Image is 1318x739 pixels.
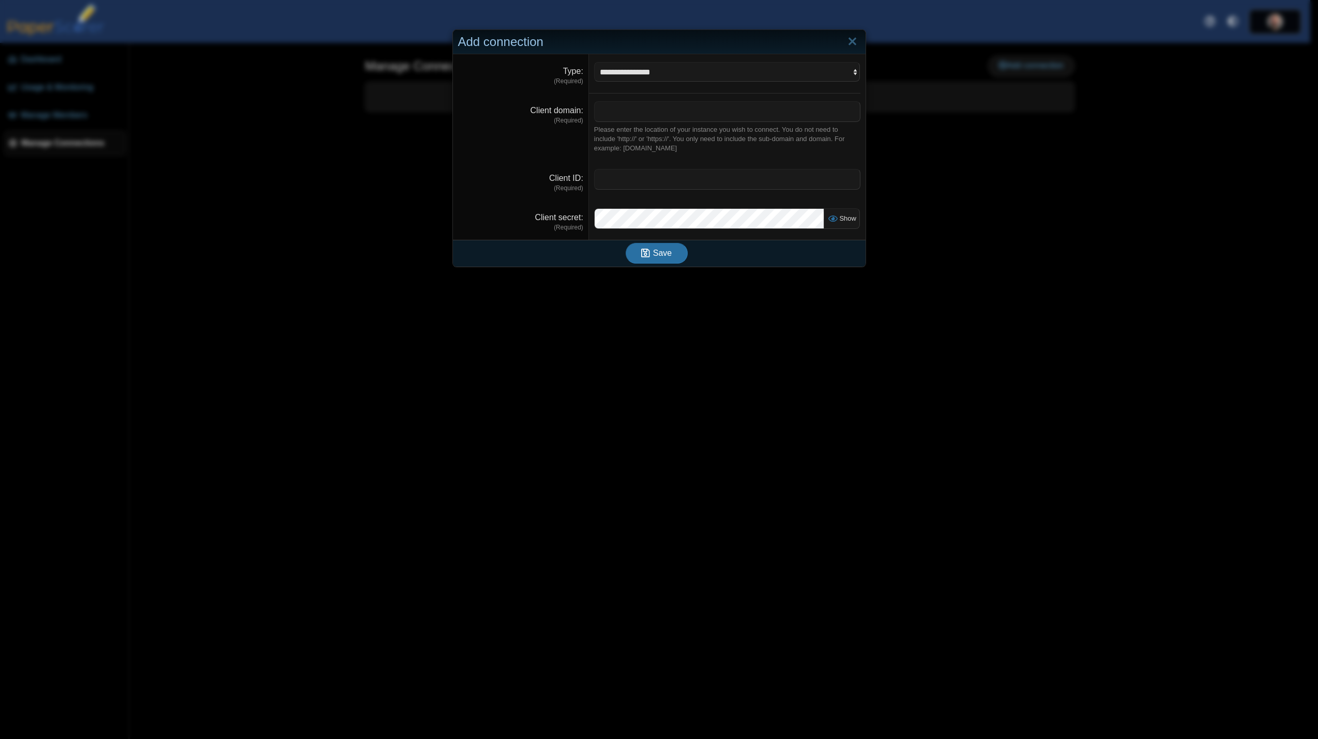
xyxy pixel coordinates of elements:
label: Client domain [531,106,583,115]
span: Show [836,214,856,222]
dfn: (Required) [458,184,583,193]
label: Client secret [535,213,583,222]
div: Please enter the location of your instance you wish to connect. You do not need to include 'http:... [594,125,860,153]
label: Type [563,67,583,75]
div: Add connection [453,30,866,54]
dfn: (Required) [458,77,583,86]
a: Close [844,33,860,51]
label: Client ID [549,174,583,182]
dfn: (Required) [458,116,583,125]
dfn: (Required) [458,223,583,232]
button: Save [626,243,688,264]
span: Save [653,249,672,257]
